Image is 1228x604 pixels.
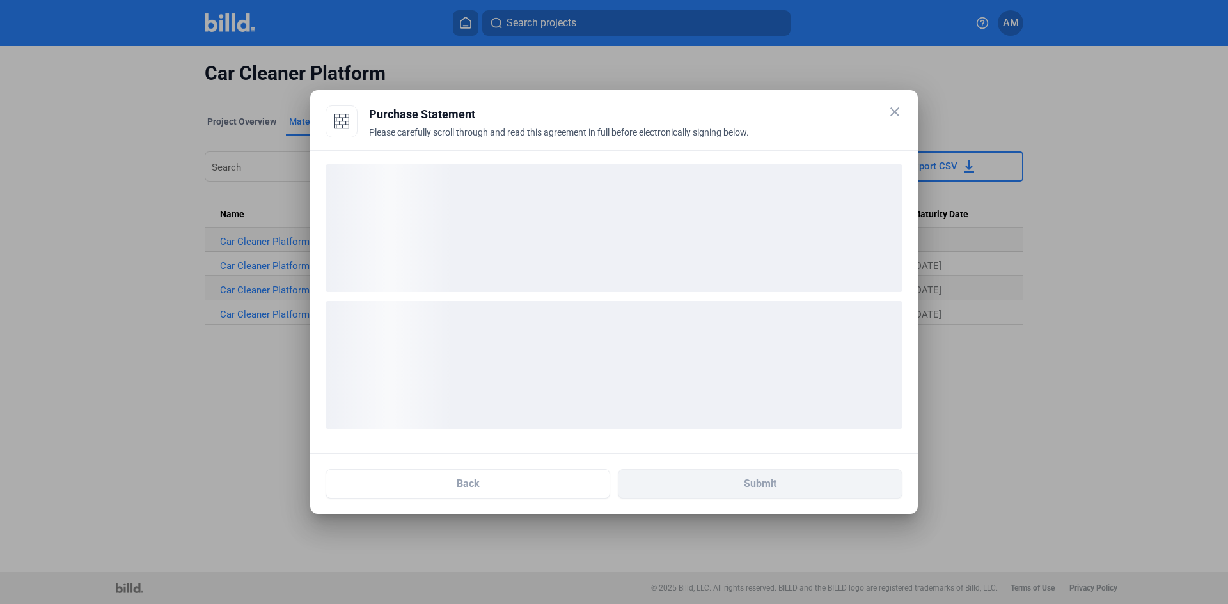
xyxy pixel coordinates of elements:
[369,126,902,154] div: Please carefully scroll through and read this agreement in full before electronically signing below.
[618,469,902,499] button: Submit
[326,164,902,292] div: loading
[369,105,902,123] div: Purchase Statement
[326,469,610,499] button: Back
[887,104,902,120] mat-icon: close
[326,301,902,429] div: loading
